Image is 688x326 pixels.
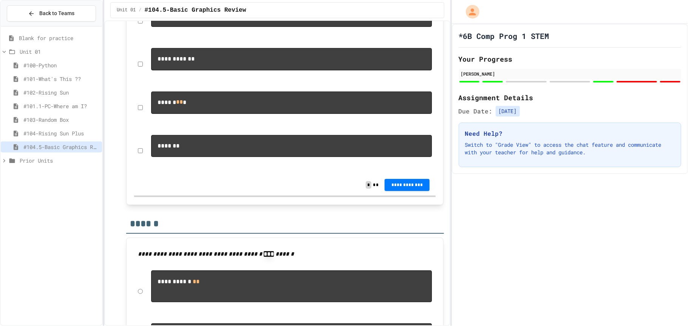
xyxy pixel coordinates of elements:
[465,141,675,156] p: Switch to "Grade View" to access the chat feature and communicate with your teacher for help and ...
[23,102,99,110] span: #101.1-PC-Where am I?
[20,48,99,56] span: Unit 01
[23,116,99,124] span: #103-Random Box
[23,143,99,151] span: #104.5-Basic Graphics Review
[23,75,99,83] span: #101-What's This ??
[39,9,74,17] span: Back to Teams
[145,6,246,15] span: #104.5-Basic Graphics Review
[23,129,99,137] span: #104-Rising Sun Plus
[459,54,681,64] h2: Your Progress
[7,5,96,22] button: Back to Teams
[458,3,481,20] div: My Account
[139,7,141,13] span: /
[461,70,679,77] div: [PERSON_NAME]
[459,31,549,41] h1: *6B Comp Prog 1 STEM
[117,7,136,13] span: Unit 01
[496,106,520,116] span: [DATE]
[19,34,99,42] span: Blank for practice
[23,61,99,69] span: #100-Python
[20,157,99,165] span: Prior Units
[459,92,681,103] h2: Assignment Details
[23,88,99,96] span: #102-Rising Sun
[459,107,493,116] span: Due Date:
[465,129,675,138] h3: Need Help?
